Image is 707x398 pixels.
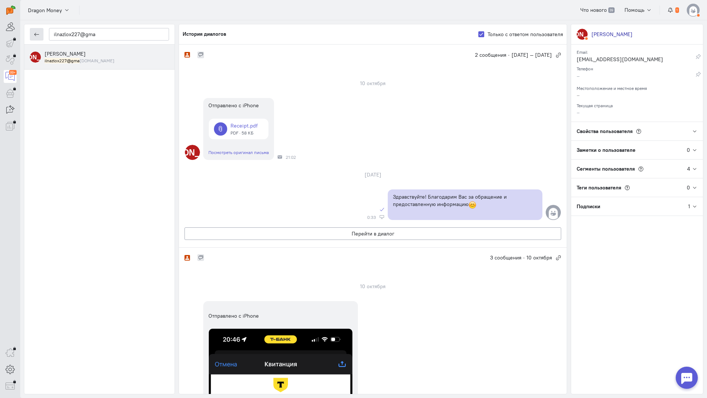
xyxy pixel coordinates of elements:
[687,184,690,191] div: 0
[523,254,525,261] span: ·
[508,51,510,59] span: ·
[577,56,696,65] div: [EMAIL_ADDRESS][DOMAIN_NAME]
[687,165,690,172] div: 4
[577,128,633,135] span: Свойства пользователя
[356,170,390,180] div: [DATE]
[208,102,269,109] div: Отправлено с iPhone
[278,155,282,159] div: Почта
[356,78,390,88] div: 10 октября
[577,101,697,109] div: Текущая страница
[571,141,687,159] div: Заметки о пользователе
[511,51,552,59] span: [DATE] — [DATE]
[183,31,226,37] h5: История диалогов
[577,83,697,91] div: Местоположение и местное время
[208,305,353,320] div: Отправлено с iPhone
[9,70,17,75] div: 99+
[577,184,621,191] span: Теги пользователя
[367,215,376,220] span: 0:33
[625,7,644,13] span: Помощь
[577,109,580,116] span: –
[488,31,563,38] label: Только с ответом пользователя
[688,203,690,210] div: 1
[675,7,679,13] span: 1
[286,155,296,160] span: 21:02
[184,227,561,240] button: Перейти в диалог
[28,7,62,14] span: Dragon Money
[45,58,80,63] mark: ilnazlox227@gma
[45,50,86,57] span: Ильназ
[620,4,656,16] button: Помощь
[571,197,688,216] div: Подписки
[687,146,690,154] div: 0
[664,4,683,16] button: 1
[527,254,552,261] span: 10 октября
[4,70,17,83] a: 99+
[393,193,537,209] p: Здравствуйте! Благодарим Вас за обращение и предоставленную информацию
[577,72,696,81] div: –
[380,215,384,219] div: Веб-панель
[475,51,506,59] span: 2 сообщения
[577,64,593,71] small: Телефон
[24,3,74,17] button: Dragon Money
[577,48,587,55] small: Email
[577,165,635,172] span: Сегменты пользователя
[45,57,115,64] small: ilnazlox227@gmail.com
[576,4,619,16] a: Что нового 39
[580,7,607,13] span: Что нового
[468,201,476,209] span: :blush:
[356,281,390,291] div: 10 октября
[11,53,60,61] text: [PERSON_NAME]
[49,28,169,41] input: Поиск по имени, почте, телефону
[591,31,633,38] div: [PERSON_NAME]
[159,147,226,158] text: [PERSON_NAME]
[577,92,580,98] span: –
[558,30,606,38] text: [PERSON_NAME]
[608,7,615,13] span: 39
[208,150,269,155] a: Посмотреть оригинал письма
[490,254,521,261] span: 3 сообщения
[687,4,700,17] img: default-v4.png
[6,6,15,15] img: carrot-quest.svg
